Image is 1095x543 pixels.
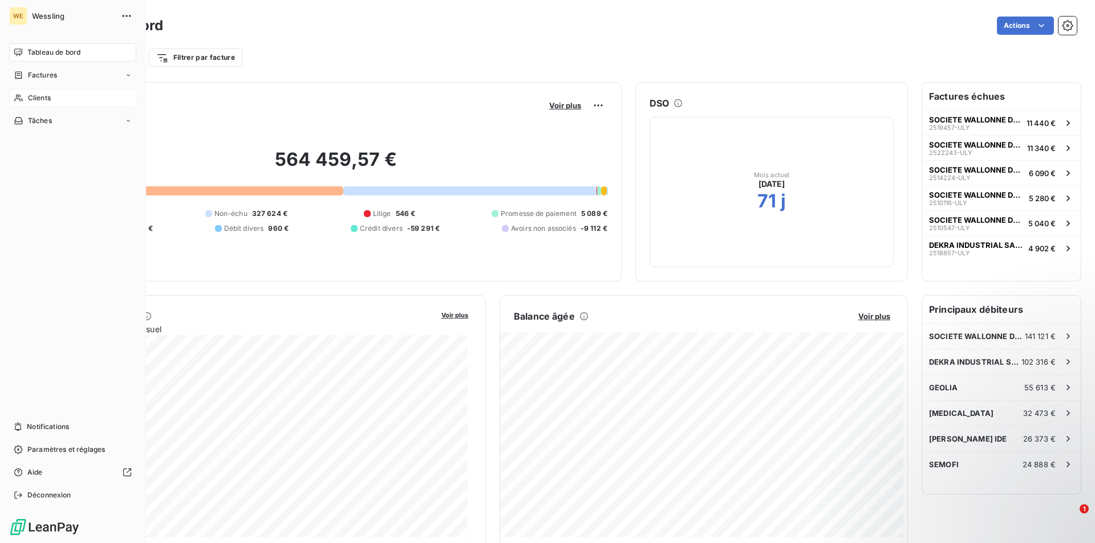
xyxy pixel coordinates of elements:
[28,116,52,126] span: Tâches
[514,309,575,323] h6: Balance âgée
[268,223,289,234] span: 960 €
[360,223,403,234] span: Crédit divers
[754,172,790,178] span: Mois actuel
[929,332,1025,341] span: SOCIETE WALLONNE DES EAUX SCRL - SW
[501,209,577,219] span: Promesse de paiement
[1027,144,1056,153] span: 11 340 €
[781,190,786,213] h2: j
[929,250,970,256] span: 2518857-ULY
[929,199,967,206] span: 2510116-ULY
[9,463,136,481] a: Aide
[1080,504,1089,513] span: 1
[1028,219,1056,228] span: 5 040 €
[27,422,69,432] span: Notifications
[922,235,1081,260] button: DEKRA INDUSTRIAL SAS Comptabilité2518857-ULY4 902 €
[929,190,1024,199] span: SOCIETE WALLONNE DES EAUX SCRL - SW
[546,100,585,111] button: Voir plus
[929,115,1022,124] span: SOCIETE WALLONNE DES EAUX SCRL - SW
[929,215,1024,224] span: SOCIETE WALLONNE DES EAUX SCRL - SW
[929,224,970,231] span: 2510547-ULY
[224,223,264,234] span: Débit divers
[1029,194,1056,203] span: 5 280 €
[922,110,1081,135] button: SOCIETE WALLONNE DES EAUX SCRL - SW2519457-ULY11 440 €
[922,83,1081,110] h6: Factures échues
[28,70,57,80] span: Factures
[149,48,242,67] button: Filtrer par facture
[1021,357,1056,366] span: 102 316 €
[858,312,890,321] span: Voir plus
[214,209,248,219] span: Non-échu
[867,432,1095,512] iframe: Intercom notifications message
[929,149,972,156] span: 2522243-ULY
[64,323,433,335] span: Chiffre d'affaires mensuel
[9,7,27,25] div: WE
[1029,169,1056,178] span: 6 090 €
[407,223,440,234] span: -59 291 €
[438,309,472,320] button: Voir plus
[1025,332,1056,341] span: 141 121 €
[929,165,1024,174] span: SOCIETE WALLONNE DES EAUX SCRL - SW
[929,124,970,131] span: 2519457-ULY
[922,185,1081,210] button: SOCIETE WALLONNE DES EAUX SCRL - SW2510116-ULY5 280 €
[1056,504,1084,532] iframe: Intercom live chat
[549,101,581,110] span: Voir plus
[27,467,43,477] span: Aide
[27,490,71,500] span: Déconnexion
[32,11,114,21] span: Wessling
[929,409,993,418] span: [MEDICAL_DATA]
[27,444,105,455] span: Paramètres et réglages
[929,357,1021,366] span: DEKRA INDUSTRIAL SAS Comptabilité
[9,518,80,536] img: Logo LeanPay
[997,17,1054,35] button: Actions
[929,240,1024,250] span: DEKRA INDUSTRIAL SAS Comptabilité
[922,296,1081,323] h6: Principaux débiteurs
[396,209,416,219] span: 546 €
[757,190,776,213] h2: 71
[252,209,287,219] span: 327 624 €
[759,178,785,190] span: [DATE]
[929,174,970,181] span: 2514224-ULY
[28,93,51,103] span: Clients
[922,160,1081,185] button: SOCIETE WALLONNE DES EAUX SCRL - SW2514224-ULY6 090 €
[27,47,80,58] span: Tableau de bord
[511,223,576,234] span: Avoirs non associés
[1028,244,1056,253] span: 4 902 €
[1027,119,1056,128] span: 11 440 €
[1024,383,1056,392] span: 55 613 €
[650,96,669,110] h6: DSO
[1023,409,1056,418] span: 32 473 €
[581,209,607,219] span: 5 089 €
[929,383,958,392] span: GEOLIA
[922,135,1081,160] button: SOCIETE WALLONNE DES EAUX SCRL - SW2522243-ULY11 340 €
[581,223,607,234] span: -9 112 €
[64,148,607,182] h2: 564 459,57 €
[373,209,391,219] span: Litige
[441,311,468,319] span: Voir plus
[922,210,1081,235] button: SOCIETE WALLONNE DES EAUX SCRL - SW2510547-ULY5 040 €
[855,311,894,321] button: Voir plus
[929,140,1023,149] span: SOCIETE WALLONNE DES EAUX SCRL - SW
